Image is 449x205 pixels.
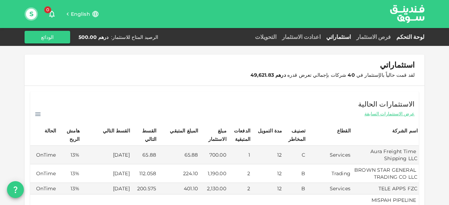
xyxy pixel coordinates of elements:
button: الودائع [25,31,70,43]
td: Services [307,183,352,194]
a: التحويلات [252,34,279,40]
td: 13% [58,164,81,183]
td: 200.575 [131,183,158,194]
button: 0 [45,7,59,21]
span: English [71,11,90,17]
div: مدة التمويل [258,127,282,135]
td: B [283,164,307,183]
div: القسط التالي [132,127,156,143]
td: 13% [58,146,81,164]
div: هامش الربح [59,127,80,143]
td: B [283,183,307,194]
td: 700.00 [199,146,227,164]
td: 65.88 [158,146,199,164]
a: لوحة التحكم [394,34,424,40]
td: OnTime [30,164,58,183]
button: question [7,181,24,198]
td: 2 [228,183,252,194]
div: اسم الشركة [392,127,418,135]
td: 2,130.00 [199,183,227,194]
div: الرصيد المتاح للاستثمار : [111,34,158,41]
a: استثماراتي [323,34,354,40]
div: تصنيف المخاطر [284,127,306,143]
span: الاستثمارات الحالية [358,98,415,110]
td: Aura Freight Time Shipping LLC [352,146,419,164]
td: 112.058 [131,164,158,183]
span: استثماراتي [380,60,415,70]
td: Trading [307,164,352,183]
div: القطاع [333,127,351,135]
div: الحالة [39,127,56,135]
a: فرص الاستثمار [354,34,394,40]
span: 0 [44,6,51,13]
div: المبلغ المتبقي [170,127,198,135]
a: logo [390,0,424,27]
td: 12 [252,164,283,183]
div: القسط التالي [103,127,130,135]
td: 12 [252,183,283,194]
span: عرض الاستثمارات السابقة [364,110,415,117]
td: [DATE] [81,164,131,183]
td: 13% [58,183,81,194]
img: logo [381,0,434,27]
div: الدفعات المتبقية [229,127,250,143]
div: درهم 500.00 [79,34,108,41]
td: [DATE] [81,183,131,194]
button: S [26,9,36,19]
td: TELE APPS FZC [352,183,419,194]
td: 12 [252,146,283,164]
td: 1 [228,146,252,164]
td: 2 [228,164,252,183]
strong: درهم 49,621.83 [250,72,286,78]
div: مبلغ الاستثمار [200,127,226,143]
td: [DATE] [81,146,131,164]
span: لقد قمت حالياً بالإستثمار في شركات بإجمالي تعرض قدره [250,72,415,78]
td: BROWN STAR GENERAL TRADING CO LLC [352,164,419,183]
strong: 40 [348,72,355,78]
td: 224.10 [158,164,199,183]
a: اعدادت الاستثمار [279,34,323,40]
td: 65.88 [131,146,158,164]
td: C [283,146,307,164]
td: Services [307,146,352,164]
td: 1,190.00 [199,164,227,183]
td: OnTime [30,183,58,194]
td: OnTime [30,146,58,164]
td: 401.10 [158,183,199,194]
